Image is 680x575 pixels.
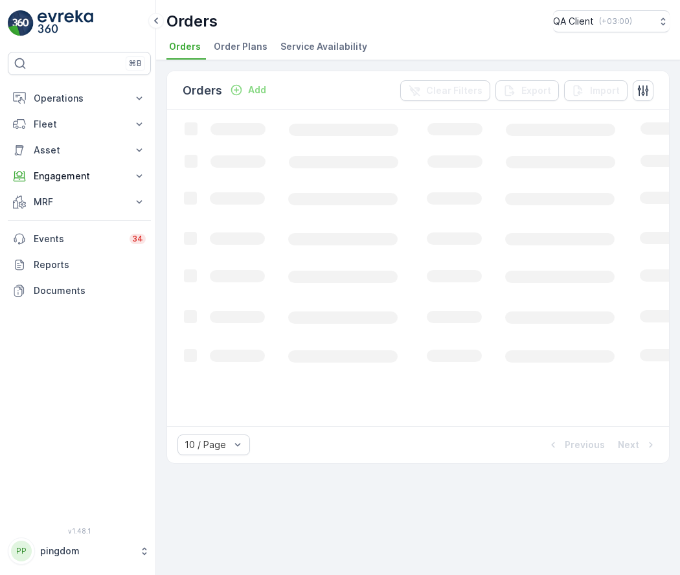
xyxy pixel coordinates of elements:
[34,170,125,183] p: Engagement
[521,84,551,97] p: Export
[426,84,482,97] p: Clear Filters
[590,84,620,97] p: Import
[169,40,201,53] span: Orders
[8,278,151,304] a: Documents
[34,144,125,157] p: Asset
[280,40,367,53] span: Service Availability
[183,82,222,100] p: Orders
[34,118,125,131] p: Fleet
[8,10,34,36] img: logo
[214,40,267,53] span: Order Plans
[545,437,606,453] button: Previous
[34,92,125,105] p: Operations
[38,10,93,36] img: logo_light-DOdMpM7g.png
[8,537,151,565] button: PPpingdom
[8,137,151,163] button: Asset
[166,11,218,32] p: Orders
[8,252,151,278] a: Reports
[553,10,670,32] button: QA Client(+03:00)
[617,437,659,453] button: Next
[400,80,490,101] button: Clear Filters
[248,84,266,96] p: Add
[564,80,628,101] button: Import
[225,82,271,98] button: Add
[8,163,151,189] button: Engagement
[565,438,605,451] p: Previous
[8,527,151,535] span: v 1.48.1
[8,189,151,215] button: MRF
[34,258,146,271] p: Reports
[34,284,146,297] p: Documents
[599,16,632,27] p: ( +03:00 )
[495,80,559,101] button: Export
[132,234,143,244] p: 34
[8,111,151,137] button: Fleet
[40,545,133,558] p: pingdom
[618,438,639,451] p: Next
[129,58,142,69] p: ⌘B
[34,232,122,245] p: Events
[553,15,594,28] p: QA Client
[34,196,125,209] p: MRF
[8,85,151,111] button: Operations
[8,226,151,252] a: Events34
[11,541,32,561] div: PP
